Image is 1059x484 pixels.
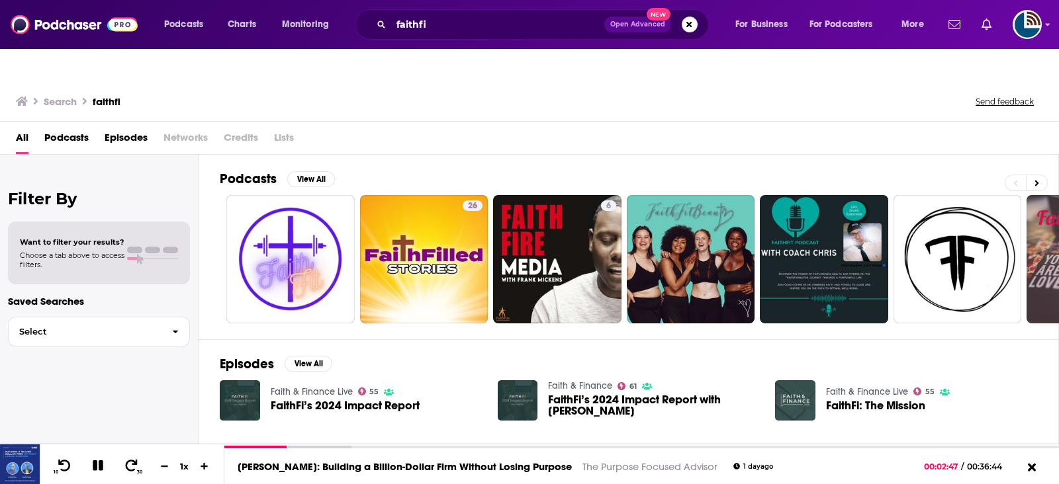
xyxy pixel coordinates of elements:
[51,458,76,475] button: 10
[604,17,671,32] button: Open AdvancedNew
[220,356,274,372] h2: Episodes
[961,462,964,471] span: /
[972,96,1038,107] button: Send feedback
[360,195,488,323] a: 26
[173,461,196,471] div: 1 x
[901,15,924,34] span: More
[601,200,616,211] a: 6
[733,463,773,470] div: 1 day ago
[606,200,611,213] span: 6
[369,389,379,395] span: 55
[228,15,256,34] span: Charts
[238,460,572,473] a: [PERSON_NAME]: Building a Billion-Dollar Firm Without Losing Purpose
[775,380,815,421] img: FaithFi: The Mission
[271,400,420,411] a: FaithFi’s 2024 Impact Report
[220,171,277,187] h2: Podcasts
[1013,10,1042,39] span: Logged in as tdunyak
[137,469,142,475] span: 30
[8,189,190,208] h2: Filter By
[582,460,717,473] a: The Purpose Focused Advisor
[943,13,966,36] a: Show notifications dropdown
[629,383,637,389] span: 61
[219,14,264,35] a: Charts
[1013,10,1042,39] button: Show profile menu
[976,13,997,36] a: Show notifications dropdown
[44,127,89,154] a: Podcasts
[224,127,258,154] span: Credits
[468,200,477,213] span: 26
[548,394,759,417] a: FaithFi’s 2024 Impact Report with Chad Clark
[493,195,622,323] a: 6
[892,14,941,35] button: open menu
[801,14,892,35] button: open menu
[287,171,335,187] button: View All
[809,15,873,34] span: For Podcasters
[548,380,612,391] a: Faith & Finance
[282,15,329,34] span: Monitoring
[1013,10,1042,39] img: User Profile
[548,394,759,417] span: FaithFi’s 2024 Impact Report with [PERSON_NAME]
[273,14,346,35] button: open menu
[220,356,332,372] a: EpisodesView All
[925,389,935,395] span: 55
[155,14,220,35] button: open menu
[44,95,77,108] h3: Search
[498,380,538,421] img: FaithFi’s 2024 Impact Report with Chad Clark
[120,458,145,475] button: 30
[8,295,190,307] p: Saved Searches
[163,127,208,154] span: Networks
[826,386,908,397] a: Faith & Finance Live
[826,400,925,411] a: FaithFi: The Mission
[93,95,120,108] h3: faithfi
[274,127,294,154] span: Lists
[735,15,788,34] span: For Business
[367,9,721,40] div: Search podcasts, credits, & more...
[391,14,604,35] input: Search podcasts, credits, & more...
[913,387,935,395] a: 55
[924,462,961,471] span: 00:02:47
[358,387,379,395] a: 55
[20,237,124,247] span: Want to filter your results?
[463,200,483,211] a: 26
[285,356,332,372] button: View All
[16,127,28,154] a: All
[271,386,353,397] a: Faith & Finance Live
[11,12,138,37] img: Podchaser - Follow, Share and Rate Podcasts
[8,317,190,346] button: Select
[964,462,1015,471] span: 00:36:44
[164,15,203,34] span: Podcasts
[618,382,637,390] a: 61
[220,171,335,187] a: PodcastsView All
[726,14,804,35] button: open menu
[54,469,58,475] span: 10
[220,380,260,421] img: FaithFi’s 2024 Impact Report
[610,21,665,28] span: Open Advanced
[105,127,148,154] a: Episodes
[9,327,161,336] span: Select
[647,8,670,20] span: New
[20,251,124,269] span: Choose a tab above to access filters.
